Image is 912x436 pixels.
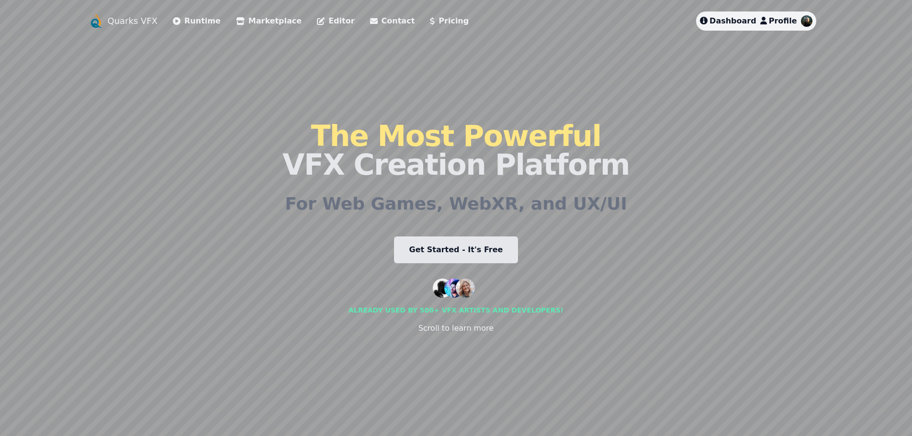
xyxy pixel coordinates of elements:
[418,323,494,334] div: Scroll to learn more
[236,15,302,27] a: Marketplace
[285,194,627,213] h2: For Web Games, WebXR, and UX/UI
[394,236,518,263] a: Get Started - It's Free
[430,15,469,27] a: Pricing
[760,15,797,27] a: Profile
[456,279,475,298] img: customer 3
[769,16,797,25] span: Profile
[311,119,601,153] span: The Most Powerful
[317,15,354,27] a: Editor
[801,15,812,27] img: fatih-hyuseinov profile image
[709,16,756,25] span: Dashboard
[108,14,158,28] a: Quarks VFX
[349,305,563,315] div: Already used by 500+ vfx artists and developers!
[433,279,452,298] img: customer 1
[282,122,630,179] h1: VFX Creation Platform
[173,15,221,27] a: Runtime
[700,15,756,27] a: Dashboard
[370,15,415,27] a: Contact
[444,279,463,298] img: customer 2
